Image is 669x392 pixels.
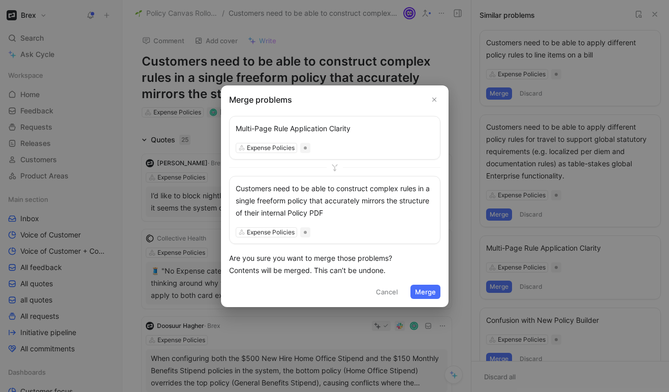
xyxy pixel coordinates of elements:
div: Customers need to be able to construct complex rules in a single freeform policy that accurately ... [236,183,434,219]
button: Close [428,93,440,105]
div: Are you sure you want to merge those problems? Contents will be merged. This can’t be undone. [229,252,440,277]
button: Merge [410,285,440,299]
button: Cancel [371,285,402,299]
div: Multi-Page Rule Application Clarity [236,122,434,134]
h2: Merge problems [229,93,440,105]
